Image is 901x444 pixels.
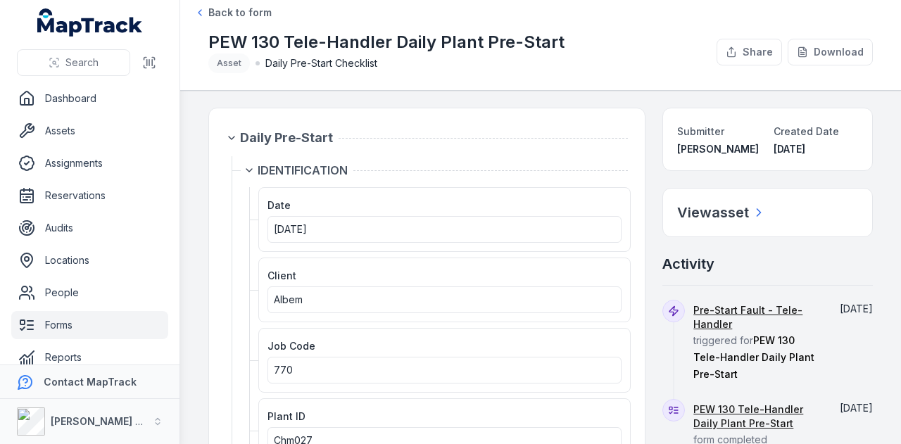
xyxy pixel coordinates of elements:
span: Date [267,199,291,211]
strong: [PERSON_NAME] Group [51,415,166,427]
span: IDENTIFICATION [258,162,348,179]
span: Created Date [774,125,839,137]
a: Pre-Start Fault - Tele-Handler [693,303,819,331]
span: [DATE] [774,143,805,155]
span: Back to form [208,6,272,20]
span: PEW 130 Tele-Handler Daily Plant Pre-Start [693,334,814,380]
span: triggered for [693,304,819,380]
span: Plant ID [267,410,305,422]
span: Daily Pre-Start Checklist [265,56,377,70]
div: Asset [208,53,250,73]
a: Assets [11,117,168,145]
span: Job Code [267,340,315,352]
span: Daily Pre-Start [240,128,333,148]
span: Submitter [677,125,724,137]
a: Audits [11,214,168,242]
h2: View asset [677,203,749,222]
a: People [11,279,168,307]
a: Locations [11,246,168,274]
span: Client [267,269,296,281]
span: [DATE] [840,303,873,315]
strong: Contact MapTrack [44,376,137,388]
button: Search [17,49,130,76]
span: [DATE] [274,223,307,235]
button: Download [788,39,873,65]
h1: PEW 130 Tele-Handler Daily Plant Pre-Start [208,31,565,53]
button: Share [717,39,782,65]
time: 29/08/2025, 7:51:19 am [840,402,873,414]
span: 770 [274,364,293,376]
time: 29/08/2025, 7:51:19 am [774,143,805,155]
a: Viewasset [677,203,766,222]
a: MapTrack [37,8,143,37]
h2: Activity [662,254,714,274]
span: [PERSON_NAME] [677,143,759,155]
span: Albem [274,293,303,305]
a: Forms [11,311,168,339]
a: Back to form [194,6,272,20]
a: Reports [11,343,168,372]
time: 29/08/2025, 7:51:19 am [840,303,873,315]
a: Dashboard [11,84,168,113]
a: Assignments [11,149,168,177]
a: PEW 130 Tele-Handler Daily Plant Pre-Start [693,402,819,431]
span: [DATE] [840,402,873,414]
a: Reservations [11,182,168,210]
time: 29/08/2025, 12:00:00 am [274,223,307,235]
span: Search [65,56,99,70]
